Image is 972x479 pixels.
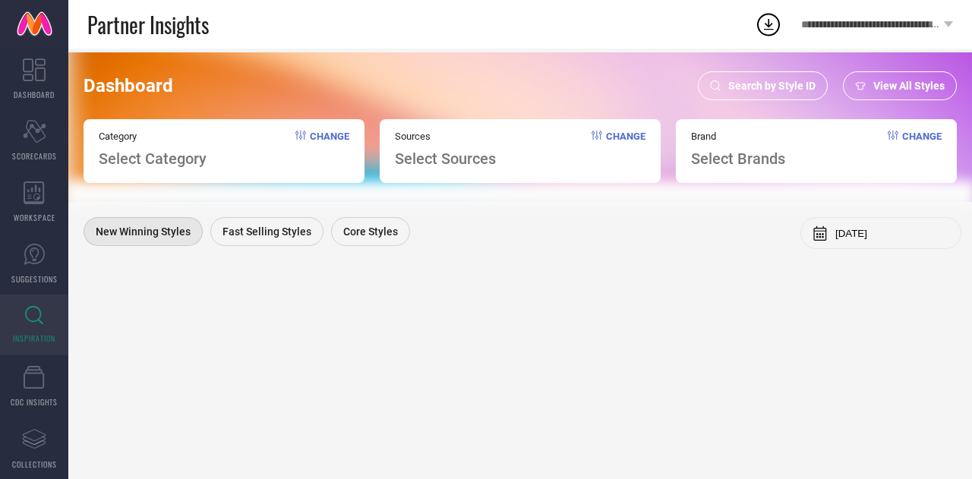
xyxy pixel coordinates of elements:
span: Select Sources [395,150,496,168]
span: SCORECARDS [12,150,57,162]
span: Search by Style ID [728,80,816,92]
span: CDC INSIGHTS [11,396,58,408]
span: COLLECTIONS [12,459,57,470]
div: Open download list [755,11,782,38]
span: Fast Selling Styles [222,225,311,238]
span: Partner Insights [87,9,209,40]
span: SUGGESTIONS [11,273,58,285]
span: Brand [691,131,785,142]
span: DASHBOARD [14,89,55,100]
span: Dashboard [84,75,173,96]
span: Change [606,131,645,168]
span: Category [99,131,207,142]
span: View All Styles [873,80,945,92]
span: Change [902,131,942,168]
span: WORKSPACE [14,212,55,223]
span: New Winning Styles [96,225,191,238]
span: Sources [395,131,496,142]
span: Core Styles [343,225,398,238]
span: Select Category [99,150,207,168]
span: Change [310,131,349,168]
span: INSPIRATION [13,332,55,344]
input: Select month [835,228,949,239]
span: Select Brands [691,150,785,168]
